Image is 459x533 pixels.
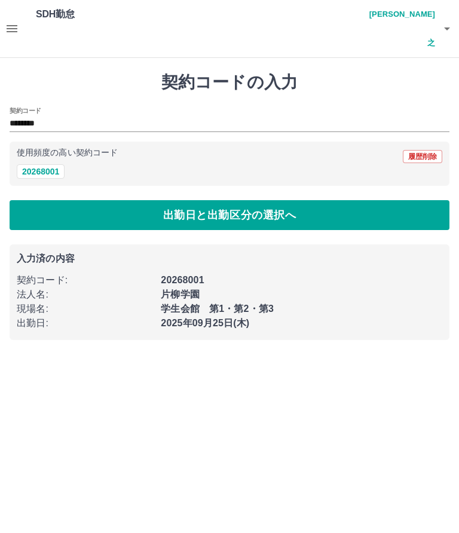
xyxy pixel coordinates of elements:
b: 学生会館 第1・第2・第3 [161,304,274,314]
p: 現場名 : [17,302,154,316]
p: 契約コード : [17,273,154,287]
b: 20268001 [161,275,204,285]
h1: 契約コードの入力 [10,72,449,93]
b: 2025年09月25日(木) [161,318,249,328]
p: 出勤日 : [17,316,154,330]
button: 履歴削除 [403,150,442,163]
button: 20268001 [17,164,65,179]
b: 片柳学園 [161,289,200,299]
p: 入力済の内容 [17,254,442,264]
h2: 契約コード [10,106,41,115]
p: 法人名 : [17,287,154,302]
p: 使用頻度の高い契約コード [17,149,118,157]
button: 出勤日と出勤区分の選択へ [10,200,449,230]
